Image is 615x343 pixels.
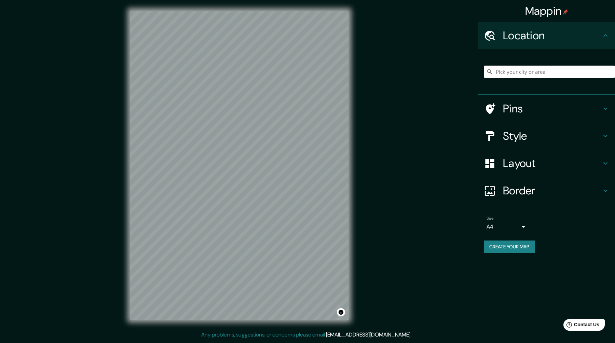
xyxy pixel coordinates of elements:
[503,156,601,170] h4: Layout
[503,129,601,143] h4: Style
[478,122,615,150] div: Style
[201,331,411,339] p: Any problems, suggestions, or concerns please email .
[503,29,601,42] h4: Location
[478,95,615,122] div: Pins
[130,11,348,320] canvas: Map
[484,66,615,78] input: Pick your city or area
[487,221,528,232] div: A4
[326,331,410,338] a: [EMAIL_ADDRESS][DOMAIN_NAME]
[412,331,414,339] div: .
[503,184,601,197] h4: Border
[554,316,607,335] iframe: Help widget launcher
[503,102,601,115] h4: Pins
[478,177,615,204] div: Border
[487,216,494,221] label: Size
[337,308,345,316] button: Toggle attribution
[478,22,615,49] div: Location
[525,4,569,18] h4: Mappin
[484,241,535,253] button: Create your map
[563,9,568,15] img: pin-icon.png
[478,150,615,177] div: Layout
[411,331,412,339] div: .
